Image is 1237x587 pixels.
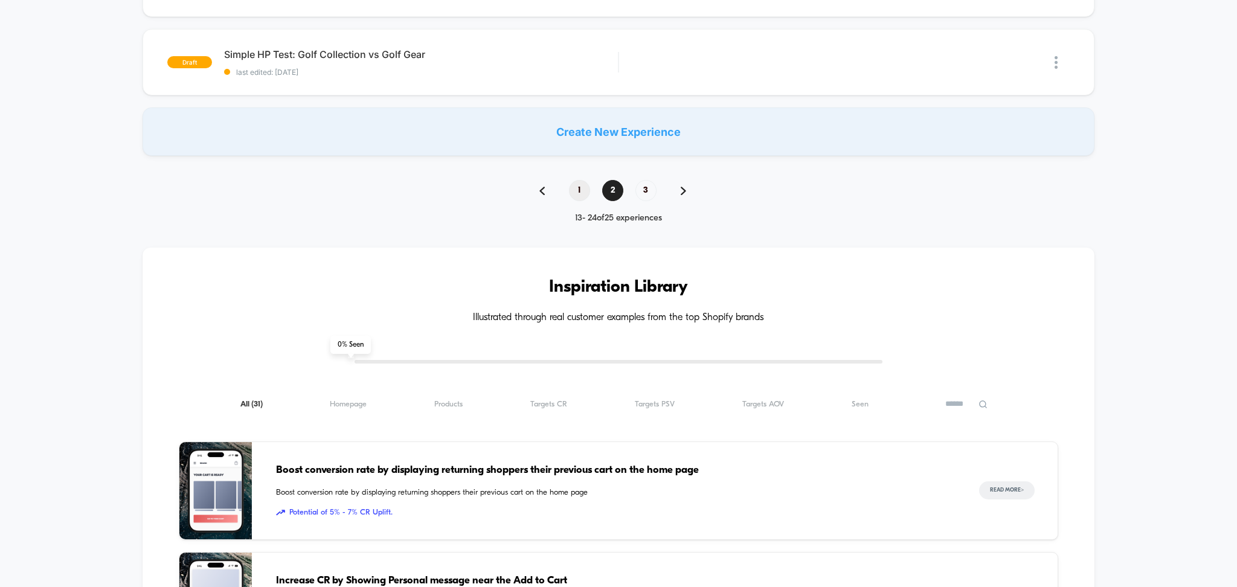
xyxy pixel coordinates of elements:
[179,278,1059,297] h3: Inspiration Library
[1055,56,1058,69] img: close
[569,180,590,201] span: 1
[681,187,686,195] img: pagination forward
[742,400,784,409] span: Targets AOV
[852,400,869,409] span: Seen
[527,213,710,223] div: 13 - 24 of 25 experiences
[530,400,567,409] span: Targets CR
[635,180,657,201] span: 3
[240,400,263,409] span: All
[179,312,1059,324] h4: Illustrated through real customer examples from the top Shopify brands
[539,187,545,195] img: pagination back
[224,68,618,77] span: last edited: [DATE]
[602,180,623,201] span: 2
[276,507,956,519] span: Potential of 5% - 7% CR Uplift.
[979,481,1035,499] button: Read More>
[330,336,371,354] span: 0 % Seen
[276,487,956,499] span: Boost conversion rate by displaying returning shoppers their previous cart on the home page
[167,56,212,68] span: draft
[224,48,618,60] span: Simple HP Test: Golf Collection vs Golf Gear
[143,107,1095,156] div: Create New Experience
[434,400,463,409] span: Products
[330,400,367,409] span: Homepage
[179,442,252,539] img: Boost conversion rate by displaying returning shoppers their previous cart on the home page
[251,400,263,408] span: ( 31 )
[635,400,675,409] span: Targets PSV
[276,463,956,478] span: Boost conversion rate by displaying returning shoppers their previous cart on the home page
